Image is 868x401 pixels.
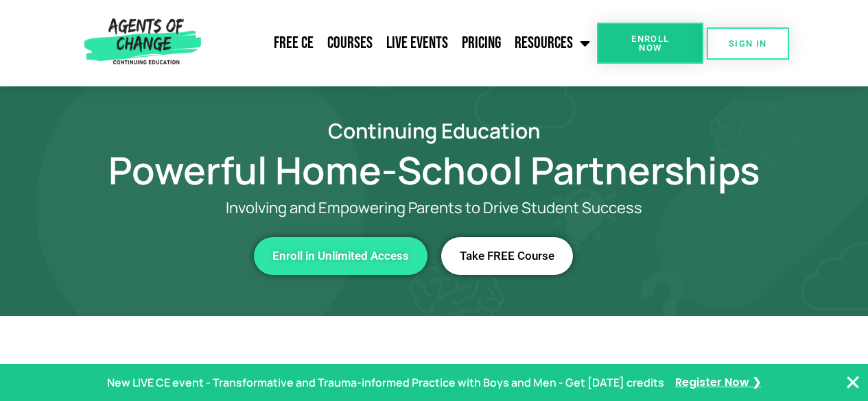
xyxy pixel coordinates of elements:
span: Take FREE Course [460,250,554,262]
p: New LIVE CE event - Transformative and Trauma-informed Practice with Boys and Men - Get [DATE] cr... [107,373,664,393]
h1: Powerful Home-School Partnerships [43,154,825,186]
a: Resources [508,26,597,60]
a: Take FREE Course [441,237,573,275]
a: SIGN IN [707,27,789,60]
a: Register Now ❯ [675,373,761,393]
span: SIGN IN [729,39,767,48]
h2: Continuing Education [43,121,825,141]
a: Enroll Now [597,23,703,64]
p: Involving and Empowering Parents to Drive Student Success [98,199,771,217]
a: Enroll in Unlimited Access [254,237,427,275]
a: Free CE [267,26,320,60]
button: Close Banner [845,374,861,391]
a: Live Events [379,26,455,60]
a: Courses [320,26,379,60]
span: Enroll in Unlimited Access [272,250,409,262]
span: Enroll Now [619,34,681,52]
nav: Menu [207,26,597,60]
a: Pricing [455,26,508,60]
